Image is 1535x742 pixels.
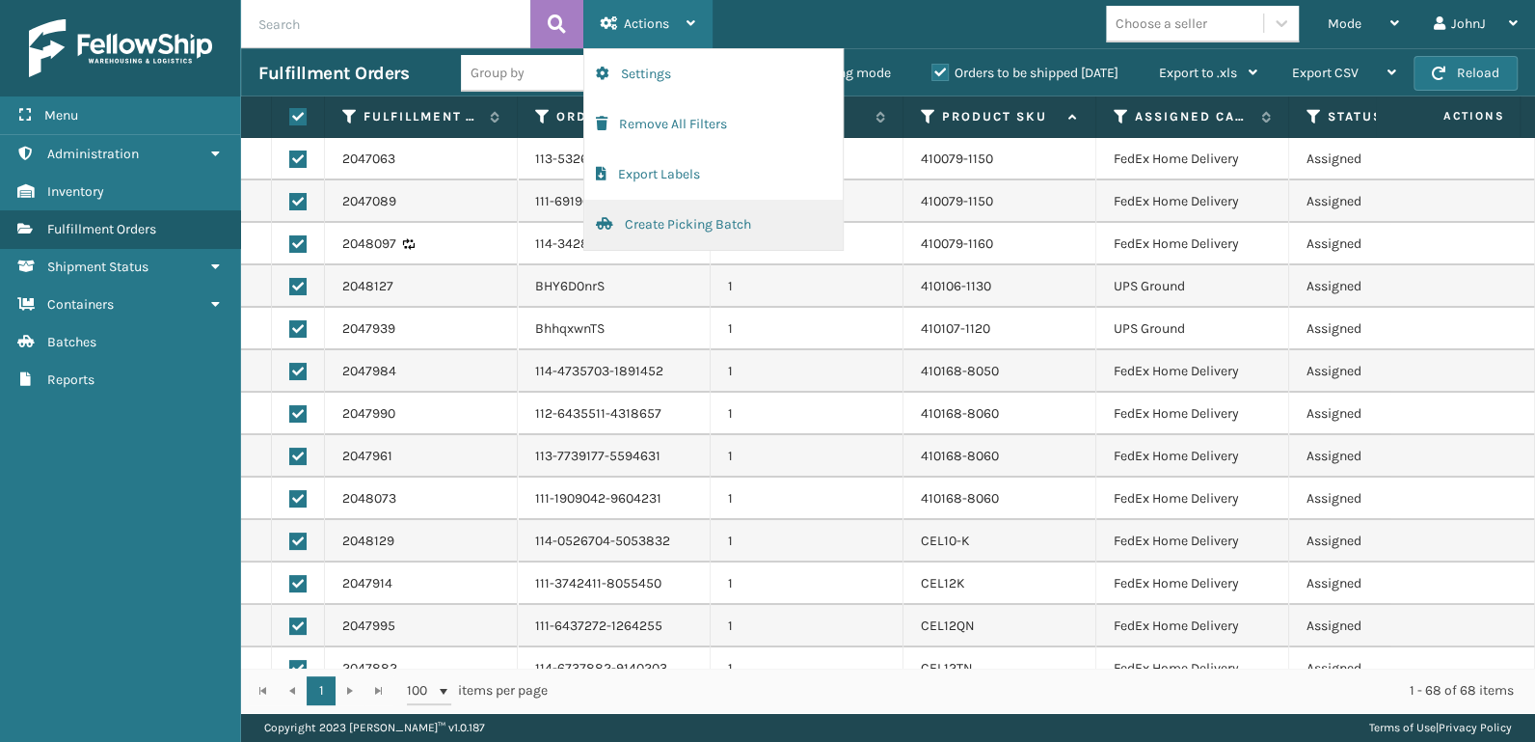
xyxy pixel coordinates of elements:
[518,350,711,393] td: 114-4735703-1891452
[342,404,395,424] a: 2047990
[518,180,711,223] td: 111-6919613-6086644
[47,183,104,200] span: Inventory
[342,319,395,339] a: 2047939
[711,605,903,647] td: 1
[1292,65,1359,81] span: Export CSV
[1289,180,1482,223] td: Assigned
[1289,647,1482,690] td: Assigned
[921,151,993,167] a: 410079-1150
[518,265,711,308] td: BHY6D0nrS
[921,575,965,591] a: CEL12K
[407,676,548,705] span: items per page
[407,681,436,701] span: 100
[1369,713,1512,742] div: |
[307,676,336,705] a: 1
[471,63,525,83] div: Group by
[584,150,843,200] button: Export Labels
[1096,605,1289,647] td: FedEx Home Delivery
[711,647,903,690] td: 1
[342,192,396,211] a: 2047089
[575,681,1514,701] div: 1 - 68 of 68 items
[921,618,975,634] a: CEL12QN
[921,235,993,252] a: 410079-1160
[47,221,156,237] span: Fulfillment Orders
[342,489,396,508] a: 2048073
[931,65,1118,81] label: Orders to be shipped [DATE]
[342,447,392,466] a: 2047961
[1096,435,1289,478] td: FedEx Home Delivery
[1096,265,1289,308] td: UPS Ground
[1096,393,1289,435] td: FedEx Home Delivery
[1096,563,1289,605] td: FedEx Home Delivery
[921,448,999,464] a: 410168-8060
[29,19,212,77] img: logo
[1135,108,1252,125] label: Assigned Carrier Service
[921,533,970,549] a: CEL10-K
[556,108,673,125] label: Order Number
[1289,435,1482,478] td: Assigned
[711,265,903,308] td: 1
[921,278,991,294] a: 410106-1130
[1289,265,1482,308] td: Assigned
[518,308,711,350] td: BhhqxwnTS
[1096,223,1289,265] td: FedEx Home Delivery
[1289,308,1482,350] td: Assigned
[1289,478,1482,520] td: Assigned
[1096,350,1289,393] td: FedEx Home Delivery
[921,193,993,209] a: 410079-1150
[1096,520,1289,563] td: FedEx Home Delivery
[342,150,395,169] a: 2047063
[364,108,480,125] label: Fulfillment Order Id
[711,563,903,605] td: 1
[47,371,94,388] span: Reports
[518,435,711,478] td: 113-7739177-5594631
[342,659,397,678] a: 2047882
[518,223,711,265] td: 114-3428140-4848234
[1096,308,1289,350] td: UPS Ground
[342,277,393,296] a: 2048127
[264,713,485,742] p: Copyright 2023 [PERSON_NAME]™ v 1.0.187
[624,15,669,32] span: Actions
[1096,647,1289,690] td: FedEx Home Delivery
[1439,721,1512,734] a: Privacy Policy
[47,146,139,162] span: Administration
[1289,605,1482,647] td: Assigned
[258,62,409,85] h3: Fulfillment Orders
[921,320,990,337] a: 410107-1120
[711,350,903,393] td: 1
[518,647,711,690] td: 114-6737882-9140203
[1289,520,1482,563] td: Assigned
[1289,350,1482,393] td: Assigned
[518,520,711,563] td: 114-0526704-5053832
[711,308,903,350] td: 1
[1328,108,1444,125] label: Status
[1414,56,1518,91] button: Reload
[342,574,392,593] a: 2047914
[518,563,711,605] td: 111-3742411-8055450
[342,617,395,636] a: 2047995
[1369,721,1436,734] a: Terms of Use
[47,259,148,275] span: Shipment Status
[518,138,711,180] td: 113-5326101-5304246
[921,363,999,379] a: 410168-8050
[584,99,843,150] button: Remove All Filters
[1159,65,1237,81] span: Export to .xls
[342,362,396,381] a: 2047984
[711,435,903,478] td: 1
[921,405,999,422] a: 410168-8060
[1289,223,1482,265] td: Assigned
[921,660,973,676] a: CEL12TN
[518,605,711,647] td: 111-6437272-1264255
[711,393,903,435] td: 1
[1289,563,1482,605] td: Assigned
[1382,100,1516,132] span: Actions
[1289,138,1482,180] td: Assigned
[47,334,96,350] span: Batches
[1116,14,1207,34] div: Choose a seller
[921,490,999,507] a: 410168-8060
[518,393,711,435] td: 112-6435511-4318657
[342,532,394,551] a: 2048129
[584,200,843,250] button: Create Picking Batch
[47,296,114,313] span: Containers
[44,107,78,124] span: Menu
